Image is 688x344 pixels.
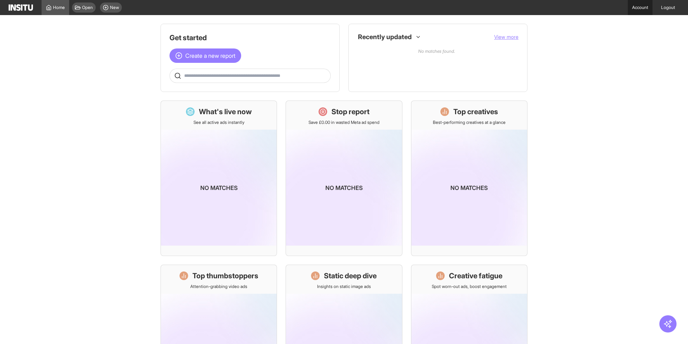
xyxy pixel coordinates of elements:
span: Create a new report [185,51,235,60]
p: Insights on static image ads [317,284,371,289]
h1: Static deep dive [324,271,377,281]
span: View more [494,34,519,40]
span: Home [53,5,65,10]
p: Best-performing creatives at a glance [433,120,506,125]
a: What's live nowSee all active ads instantlyNo matches [161,101,277,256]
h1: Top thumbstoppers [192,271,258,281]
p: No matches [325,183,363,192]
a: Top creativesBest-performing creatives at a glanceNo matches [411,101,527,256]
h1: What's live now [199,107,252,117]
button: View more [494,33,519,41]
h1: Top creatives [453,107,498,117]
a: Stop reportSave £0.00 in wasted Meta ad spendNo matches [286,101,402,256]
p: No matches [200,183,238,192]
p: Attention-grabbing video ads [190,284,247,289]
h1: Stop report [331,107,369,117]
p: See all active ads instantly [193,120,244,125]
button: Create a new report [169,48,241,63]
img: coming-soon-gradient_kfitwp.png [411,130,527,246]
p: No matches found. [357,44,516,71]
p: Save £0.00 in wasted Meta ad spend [309,120,379,125]
p: No matches [450,183,488,192]
img: coming-soon-gradient_kfitwp.png [161,130,277,246]
img: Logo [9,4,33,11]
span: New [110,5,119,10]
img: coming-soon-gradient_kfitwp.png [286,130,402,246]
h1: Get started [169,33,331,43]
span: Open [82,5,93,10]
